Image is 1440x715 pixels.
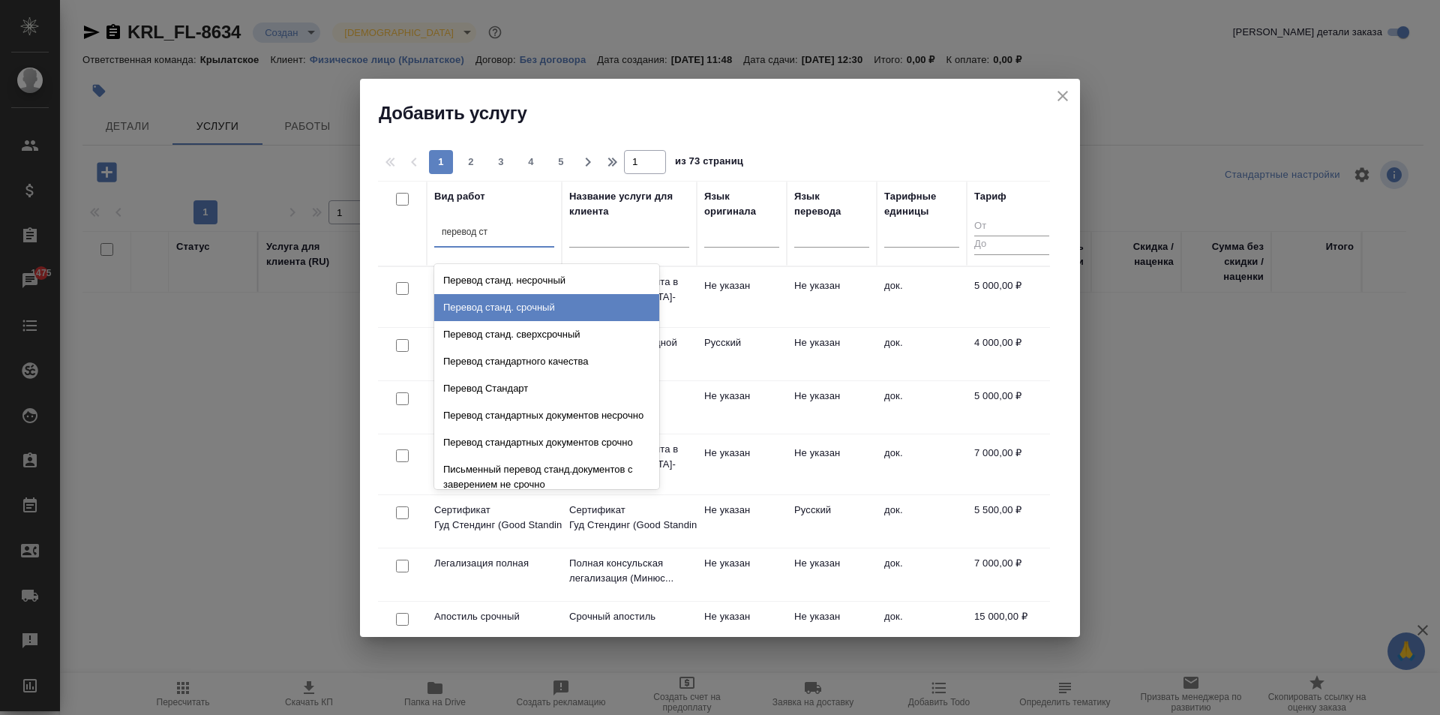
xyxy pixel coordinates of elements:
[434,556,554,571] p: Легализация полная
[489,150,513,174] button: 3
[877,548,967,601] td: док.
[787,381,877,434] td: Не указан
[967,602,1057,654] td: 15 000,00 ₽
[967,495,1057,548] td: 5 500,00 ₽
[884,189,959,219] div: Тарифные единицы
[787,495,877,548] td: Русский
[877,438,967,491] td: док.
[697,548,787,601] td: Не указан
[434,402,659,429] div: Перевод стандартных документов несрочно
[379,101,1080,125] h2: Добавить услугу
[569,189,689,219] div: Название услуги для клиента
[787,438,877,491] td: Не указан
[967,381,1057,434] td: 5 000,00 ₽
[519,155,543,170] span: 4
[697,602,787,654] td: Не указан
[877,381,967,434] td: док.
[967,548,1057,601] td: 7 000,00 ₽
[787,328,877,380] td: Не указан
[459,155,483,170] span: 2
[434,503,554,533] p: Сертификат Гуд Стендинг (Good Standin...
[519,150,543,174] button: 4
[434,189,485,204] div: Вид работ
[787,548,877,601] td: Не указан
[967,438,1057,491] td: 7 000,00 ₽
[434,321,659,348] div: Перевод станд. сверхсрочный
[974,189,1006,204] div: Тариф
[974,236,1049,254] input: До
[569,556,689,586] p: Полная консульская легализация (Минюс...
[697,328,787,380] td: Русский
[877,271,967,323] td: док.
[434,294,659,321] div: Перевод станд. срочный
[1051,85,1074,107] button: close
[434,375,659,402] div: Перевод Стандарт
[967,328,1057,380] td: 4 000,00 ₽
[569,503,689,533] p: Сертификат Гуд Стендинг (Good Standin...
[434,609,554,624] p: Апостиль срочный
[877,328,967,380] td: док.
[549,150,573,174] button: 5
[434,456,659,498] div: Письменный перевод станд.документов с заверением не срочно
[967,271,1057,323] td: 5 000,00 ₽
[675,152,743,174] span: из 73 страниц
[697,438,787,491] td: Не указан
[434,267,659,294] div: Перевод станд. несрочный
[704,189,779,219] div: Язык оригинала
[794,189,869,219] div: Язык перевода
[697,495,787,548] td: Не указан
[787,271,877,323] td: Не указан
[569,609,689,624] p: Срочный апостиль
[489,155,513,170] span: 3
[434,348,659,375] div: Перевод стандартного качества
[877,495,967,548] td: док.
[877,602,967,654] td: док.
[459,150,483,174] button: 2
[434,429,659,456] div: Перевод стандартных документов срочно
[974,218,1049,236] input: От
[787,602,877,654] td: Не указан
[697,381,787,434] td: Не указан
[549,155,573,170] span: 5
[697,271,787,323] td: Не указан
